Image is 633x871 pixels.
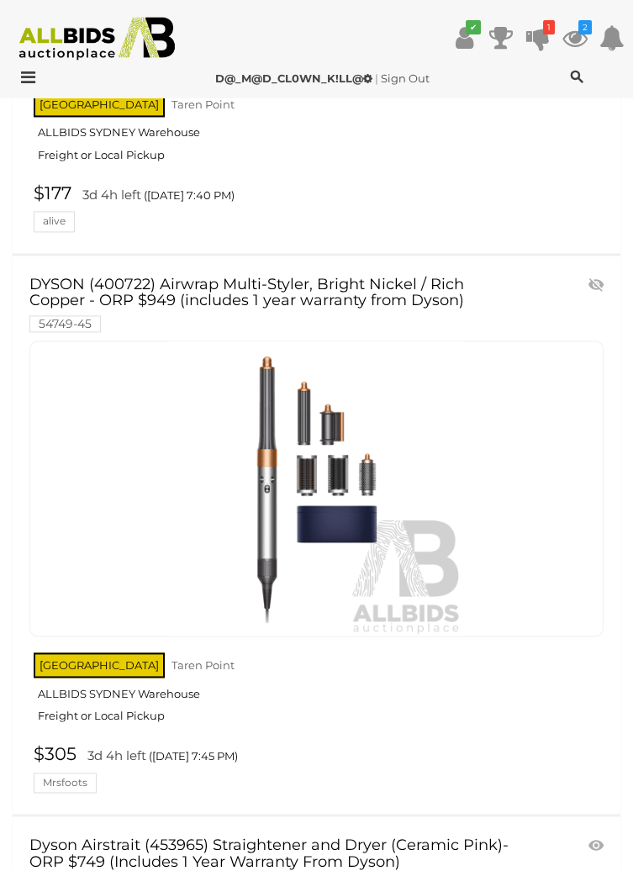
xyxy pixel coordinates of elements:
i: 2 [578,20,592,34]
span: | [375,71,378,85]
a: 2 [562,23,588,53]
a: $177 3d 4h left ([DATE] 7:40 PM) alive [29,183,608,232]
i: ✔ [466,20,481,34]
a: [GEOGRAPHIC_DATA] Taren Point ALLBIDS SYDNEY Warehouse Freight or Local Pickup [34,649,604,736]
img: Allbids.com.au [10,17,185,61]
a: DYSON (400722) Airwrap Multi-Styler, Bright Nickel / Rich Copper - ORP $949 (includes 1 year warr... [29,277,512,331]
img: DYSON (400722) Airwrap Multi-Styler, Bright Nickel / Rich Copper - ORP $949 (includes 1 year warr... [170,341,464,636]
a: ✔ [451,23,477,53]
strong: D@_M@D_CL0WN_K!LL@ [215,71,372,85]
i: 1 [543,20,555,34]
a: [GEOGRAPHIC_DATA] Taren Point ALLBIDS SYDNEY Warehouse Freight or Local Pickup [34,88,604,175]
a: D@_M@D_CL0WN_K!LL@ [215,71,375,85]
a: Sign Out [381,71,430,85]
a: 1 [525,23,551,53]
a: DYSON (400722) Airwrap Multi-Styler, Bright Nickel / Rich Copper - ORP $949 (includes 1 year warr... [29,340,604,636]
a: $305 3d 4h left ([DATE] 7:45 PM) Mrsfoots [29,744,608,793]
